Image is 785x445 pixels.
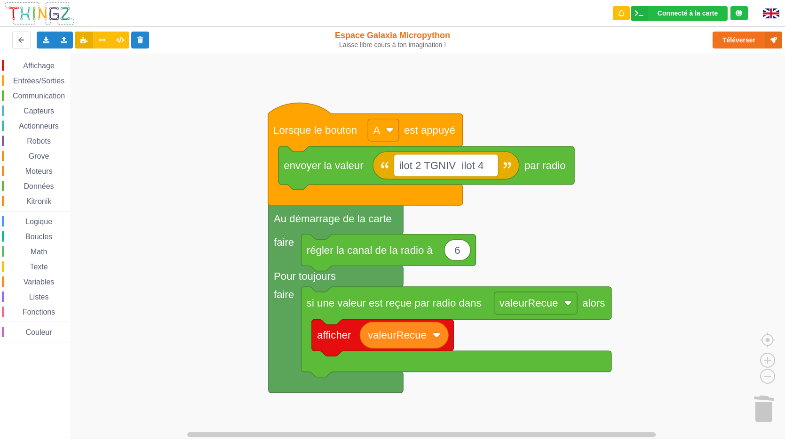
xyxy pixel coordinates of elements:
text: par radio [524,160,566,171]
span: Robots [25,137,52,145]
text: ilot 2 TGNIV ilot 4 [399,160,484,171]
span: Capteurs [22,107,56,115]
span: Données [23,182,56,190]
div: Connecté à la carte [658,10,718,16]
div: Tu es connecté au serveur de création de Thingz [730,6,748,20]
text: valeurRecue [368,329,427,341]
span: Couleur [24,328,54,336]
span: Grove [27,152,51,160]
text: faire [274,236,294,248]
span: Entrées/Sorties [12,77,66,85]
span: Logique [24,218,54,226]
span: Listes [28,293,50,301]
span: Actionneurs [17,122,60,130]
text: 6 [454,244,460,256]
text: est appuyé [404,124,455,136]
span: Kitronik [25,197,53,205]
img: thingz_logo.png [4,1,75,26]
text: régler la canal de la radio à [307,244,433,256]
span: Communication [11,92,66,100]
span: Texte [28,263,49,271]
text: faire [274,289,294,300]
span: Boucles [24,233,54,241]
text: si une valeur est reçue par radio dans [307,297,482,309]
text: Lorsque le bouton [273,124,357,136]
div: Ta base fonctionne bien ! [631,6,728,21]
text: A [373,124,380,136]
text: envoyer la valeur [284,160,364,171]
div: Laisse libre cours à ton imagination ! [325,41,460,49]
text: Au démarrage de la carte [274,213,392,225]
div: Espace Galaxia Micropython [325,30,460,49]
span: Variables [22,278,56,286]
span: Affichage [22,62,56,70]
text: Pour toujours [274,270,336,282]
span: Fonctions [21,308,56,316]
button: Téléverser [713,32,782,49]
text: afficher [317,329,351,341]
span: Moteurs [24,167,54,175]
text: valeurRecue [500,297,558,309]
text: alors [582,297,605,309]
img: gb.png [763,8,779,18]
span: Math [29,248,49,256]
